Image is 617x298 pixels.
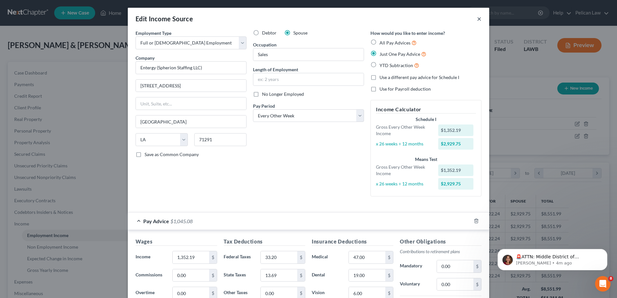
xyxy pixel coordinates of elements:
div: $ [209,251,217,263]
span: YTD Subtraction [379,63,413,68]
h5: Insurance Deductions [312,238,393,246]
div: Means Test [376,156,476,163]
input: Enter city... [136,115,246,128]
input: 0.00 [261,269,297,282]
span: Employment Type [136,30,171,36]
div: $ [473,260,481,273]
iframe: Intercom notifications message [488,235,617,281]
label: Occupation [253,41,277,48]
div: $2,929.75 [438,178,474,190]
span: Just One Pay Advice [379,51,420,57]
div: $ [297,269,305,282]
span: Use for Payroll deduction [379,86,431,92]
input: ex: 2 years [253,73,364,85]
label: Commissions [132,269,169,282]
div: $ [385,251,393,263]
input: 0.00 [261,251,297,263]
div: Gross Every Other Week Income [373,124,435,137]
span: Spouse [293,30,308,35]
span: Save as Common Company [145,152,199,157]
label: Medical [308,251,345,264]
span: All Pay Advices [379,40,410,45]
input: 0.00 [437,260,473,273]
h5: Wages [136,238,217,246]
span: Use a different pay advice for Schedule I [379,74,459,80]
div: Gross Every Other Week Income [373,164,435,177]
button: × [477,15,481,23]
input: -- [253,48,364,61]
input: 0.00 [349,269,385,282]
div: $1,352.19 [438,164,474,176]
label: Federal Taxes [220,251,257,264]
span: Pay Advice [143,218,169,224]
div: Edit Income Source [136,14,193,23]
span: Company [136,55,155,61]
label: Dental [308,269,345,282]
div: $2,929.75 [438,138,474,150]
label: Mandatory [397,260,433,273]
div: x 26 weeks ÷ 12 months [373,181,435,187]
iframe: Intercom live chat [595,276,611,292]
label: How would you like to enter income? [370,30,445,36]
span: Pay Period [253,103,275,109]
div: x 26 weeks ÷ 12 months [373,141,435,147]
span: Debtor [262,30,277,35]
input: Enter address... [136,80,246,92]
span: 8 [608,276,613,281]
div: $ [385,269,393,282]
span: $1,045.08 [170,218,193,224]
span: No Longer Employed [262,91,304,97]
input: Search company by name... [136,61,247,74]
h5: Other Obligations [400,238,481,246]
input: 0.00 [437,278,473,291]
div: $ [209,269,217,282]
input: 0.00 [349,251,385,263]
input: 0.00 [173,269,209,282]
div: $1,352.19 [438,124,474,136]
input: Enter zip... [194,133,247,146]
input: 0.00 [173,251,209,263]
label: Voluntary [397,278,433,291]
label: State Taxes [220,269,257,282]
div: Schedule I [376,116,476,123]
input: Unit, Suite, etc... [136,97,246,110]
div: $ [473,278,481,291]
h5: Tax Deductions [224,238,305,246]
h5: Income Calculator [376,105,476,114]
label: Length of Employment [253,66,298,73]
p: Contributions to retirement plans [400,248,481,255]
span: Income [136,254,150,259]
div: $ [297,251,305,263]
